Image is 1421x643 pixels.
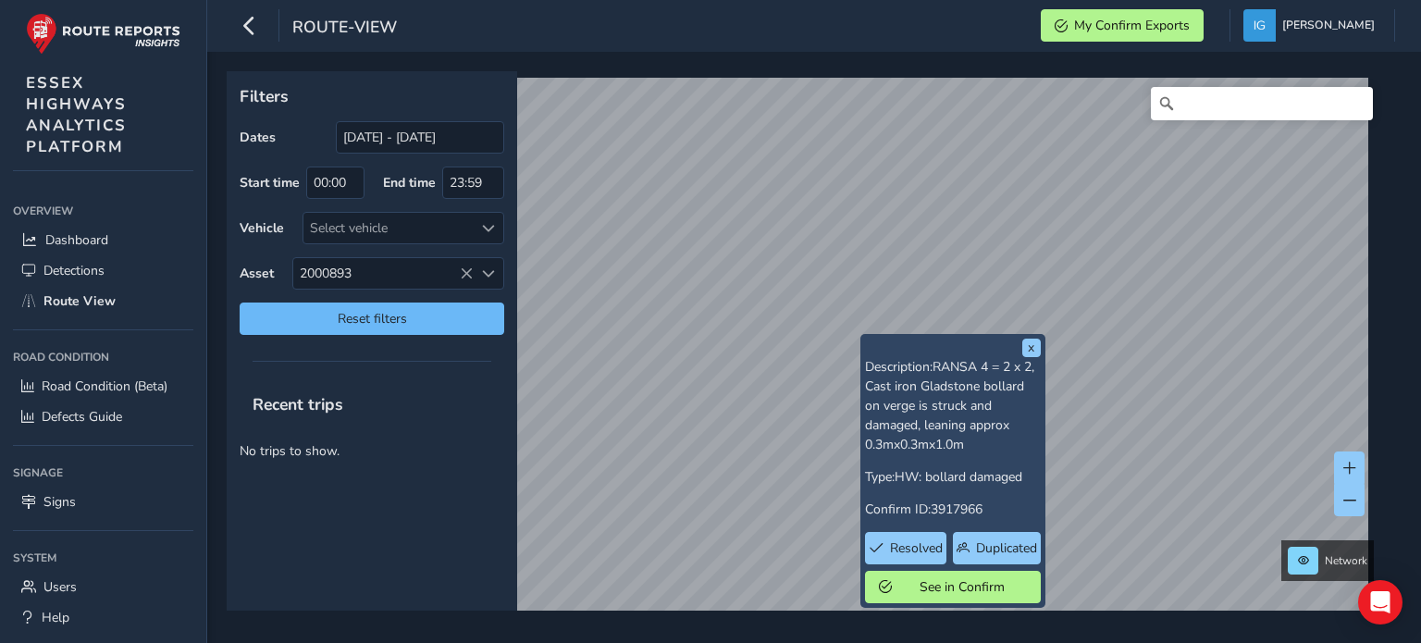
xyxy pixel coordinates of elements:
a: Users [13,572,193,602]
label: Vehicle [240,219,284,237]
div: Signage [13,459,193,487]
span: Detections [43,262,105,279]
img: rr logo [26,13,180,55]
button: Resolved [865,532,947,564]
p: Type: [865,467,1041,487]
button: Duplicated [953,532,1040,564]
button: x [1022,339,1041,357]
span: Route View [43,292,116,310]
a: Help [13,602,193,633]
a: Dashboard [13,225,193,255]
span: 3917966 [931,501,982,518]
div: Open Intercom Messenger [1358,580,1402,624]
span: See in Confirm [898,578,1027,596]
a: Road Condition (Beta) [13,371,193,402]
span: RANSA 4 = 2 x 2, Cast iron Gladstone bollard on verge is struck and damaged, leaning approx 0.3mx... [865,358,1034,453]
a: Detections [13,255,193,286]
button: My Confirm Exports [1041,9,1204,42]
span: Users [43,578,77,596]
label: Start time [240,174,300,192]
a: Route View [13,286,193,316]
span: Help [42,609,69,626]
label: Dates [240,129,276,146]
label: End time [383,174,436,192]
a: Signs [13,487,193,517]
button: [PERSON_NAME] [1243,9,1381,42]
button: See in Confirm [865,571,1041,603]
div: Select an asset code [473,258,503,289]
div: Road Condition [13,343,193,371]
span: Network [1325,553,1367,568]
span: Reset filters [253,310,490,328]
p: No trips to show. [227,428,517,474]
div: System [13,544,193,572]
span: [PERSON_NAME] [1282,9,1375,42]
span: My Confirm Exports [1074,17,1190,34]
span: Recent trips [240,380,356,428]
canvas: Map [233,78,1368,632]
a: Defects Guide [13,402,193,432]
span: Road Condition (Beta) [42,377,167,395]
p: Confirm ID: [865,500,1041,519]
span: ESSEX HIGHWAYS ANALYTICS PLATFORM [26,72,127,157]
p: Description: [865,357,1041,454]
span: Defects Guide [42,408,122,426]
span: 2000893 [293,258,473,289]
span: Signs [43,493,76,511]
span: Duplicated [976,539,1037,557]
img: diamond-layout [1243,9,1276,42]
span: Resolved [890,539,943,557]
span: route-view [292,16,397,42]
span: Dashboard [45,231,108,249]
div: Select vehicle [303,213,473,243]
button: Reset filters [240,303,504,335]
label: Asset [240,265,274,282]
p: Filters [240,84,504,108]
div: Overview [13,197,193,225]
span: HW: bollard damaged [895,468,1022,486]
input: Search [1151,87,1373,120]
